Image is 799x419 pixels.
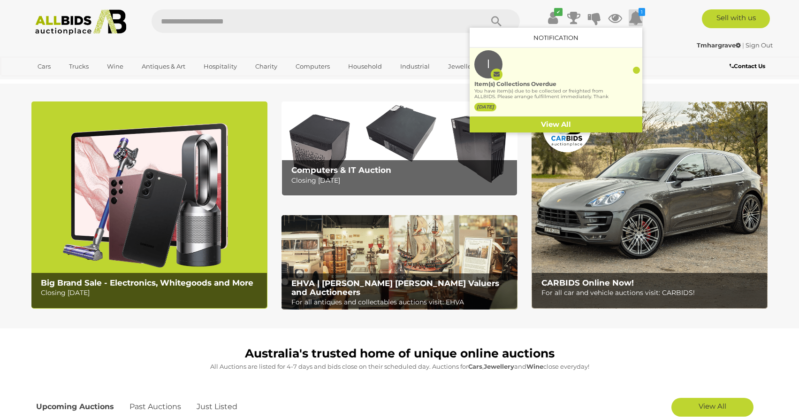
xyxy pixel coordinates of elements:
strong: Wine [526,363,543,370]
p: Closing [DATE] [291,175,512,186]
strong: Tmhargrave [697,41,741,49]
b: Big Brand Sale - Electronics, Whitegoods and More [41,278,253,287]
span: View All [699,402,726,411]
i: ✔ [554,8,563,16]
h1: Australia's trusted home of unique online auctions [36,347,763,360]
a: Contact Us [730,61,768,71]
a: EHVA | Evans Hastings Valuers and Auctioneers EHVA | [PERSON_NAME] [PERSON_NAME] Valuers and Auct... [282,215,517,310]
a: Wine [101,59,129,74]
a: Cars [31,59,57,74]
a: Household [342,59,388,74]
img: EHVA | Evans Hastings Valuers and Auctioneers [282,215,517,310]
img: CARBIDS Online Now! [532,101,768,309]
i: 1 [639,8,645,16]
a: Industrial [394,59,436,74]
img: Computers & IT Auction [282,101,517,196]
a: Sell with us [702,9,770,28]
b: Computers & IT Auction [291,165,391,175]
strong: Jewellery [484,363,514,370]
a: Sign Out [746,41,773,49]
div: Item(s) Collections Overdue [474,80,609,88]
strong: Cars [468,363,482,370]
img: Big Brand Sale - Electronics, Whitegoods and More [31,101,267,309]
a: Antiques & Art [136,59,191,74]
div: You have item(s) due to be collected or freighted from ALLBIDS. Please arrange fulfillment immedi... [474,88,609,101]
p: For all antiques and collectables auctions visit: EHVA [291,296,512,308]
a: View All [470,116,642,133]
span: | [742,41,744,49]
a: Charity [249,59,283,74]
p: All Auctions are listed for 4-7 days and bids close on their scheduled day. Auctions for , and cl... [36,361,763,372]
a: Tmhargrave [697,41,742,49]
a: [GEOGRAPHIC_DATA] [31,74,110,90]
a: ✔ [546,9,560,26]
label: [DATE] [474,103,496,111]
a: Big Brand Sale - Electronics, Whitegoods and More Big Brand Sale - Electronics, Whitegoods and Mo... [31,101,267,309]
a: Notification [533,34,578,41]
img: Allbids.com.au [30,9,132,35]
p: For all car and vehicle auctions visit: CARBIDS! [541,287,762,299]
b: EHVA | [PERSON_NAME] [PERSON_NAME] Valuers and Auctioneers [291,279,499,297]
a: CARBIDS Online Now! CARBIDS Online Now! For all car and vehicle auctions visit: CARBIDS! [532,101,768,309]
a: Jewellery [442,59,483,74]
a: View All [671,398,753,417]
button: Search [473,9,520,33]
a: 1 [629,9,643,26]
a: Trucks [63,59,95,74]
a: Hospitality [198,59,243,74]
b: CARBIDS Online Now! [541,278,634,287]
b: Contact Us [730,62,765,70]
a: Computers & IT Auction Computers & IT Auction Closing [DATE] [282,101,517,196]
a: Computers [289,59,336,74]
label: I [487,50,490,78]
p: Closing [DATE] [41,287,262,299]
